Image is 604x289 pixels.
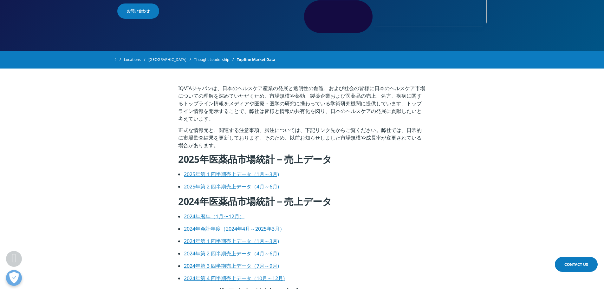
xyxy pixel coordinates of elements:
p: 正式な情報元と、関連する注意事項、脚注については、下記リンク先からご覧ください。弊社では、日常的に市場監査結果を更新しております。そのため、以前お知らせしました市場規模や成長率が変更されている場... [178,126,426,153]
a: 2024年暦年（1月〜12月） [184,213,244,220]
span: Topline Market Data [237,54,275,65]
button: 優先設定センターを開く [6,270,22,286]
p: IQVIAジャパンは、日本のヘルスケア産業の発展と透明性の創造、および社会の皆様に日本のヘルスケア市場についての理解を深めていただくため、市場規模や薬効、製薬企業および医薬品の売上、処方、疾病に... [178,84,426,126]
span: お問い合わせ [127,8,150,14]
a: Contact Us [555,257,598,272]
a: Thought Leadership [194,54,237,65]
a: 2024年第 4 四半期売上データ（10月～12月) [184,275,285,282]
a: 2025年第 1 四半期売上データ（1月～3月) [184,171,279,178]
a: 2024年第 2 四半期売上データ（4月～6月) [184,250,279,257]
span: Contact Us [564,262,588,267]
a: お問い合わせ [117,3,159,19]
a: 2024年第 3 四半期売上データ（7月～9月) [184,262,279,269]
h4: 2024年医薬品市場統計－売上データ [178,195,426,213]
a: 2024年会計年度（2024年4月～2025年3月） [184,225,285,232]
a: Locations [124,54,148,65]
h4: 2025年医薬品市場統計－売上データ [178,153,426,170]
a: [GEOGRAPHIC_DATA] [148,54,194,65]
a: 2024年第 1 四半期売上データ（1月～3月) [184,238,279,245]
a: 2025年第 2 四半期売上データ（4月～6月) [184,183,279,190]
